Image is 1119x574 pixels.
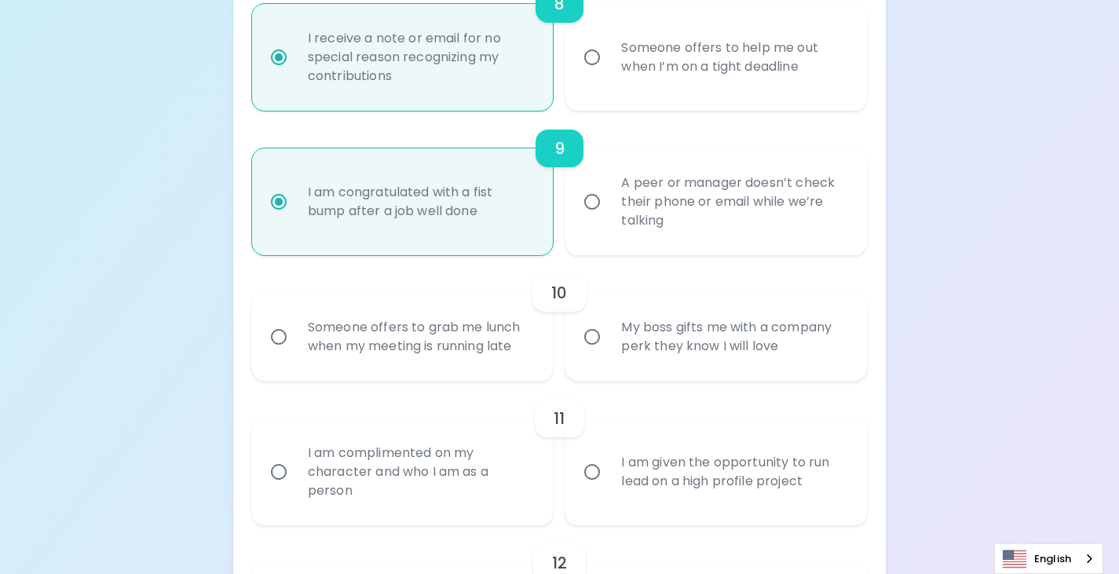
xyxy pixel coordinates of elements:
[295,299,545,375] div: Someone offers to grab me lunch when my meeting is running late
[609,155,858,249] div: A peer or manager doesn’t check their phone or email while we’re talking
[295,425,545,519] div: I am complimented on my character and who I am as a person
[609,434,858,510] div: I am given the opportunity to run lead on a high profile project
[609,20,858,95] div: Someone offers to help me out when I’m on a tight deadline
[252,381,867,525] div: choice-group-check
[554,136,565,161] h6: 9
[994,543,1103,574] aside: Language selected: English
[295,164,545,239] div: I am congratulated with a fist bump after a job well done
[252,255,867,381] div: choice-group-check
[252,111,867,255] div: choice-group-check
[995,544,1103,573] a: English
[295,10,545,104] div: I receive a note or email for no special reason recognizing my contributions
[554,406,565,431] h6: 11
[551,280,567,305] h6: 10
[994,543,1103,574] div: Language
[609,299,858,375] div: My boss gifts me with a company perk they know I will love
